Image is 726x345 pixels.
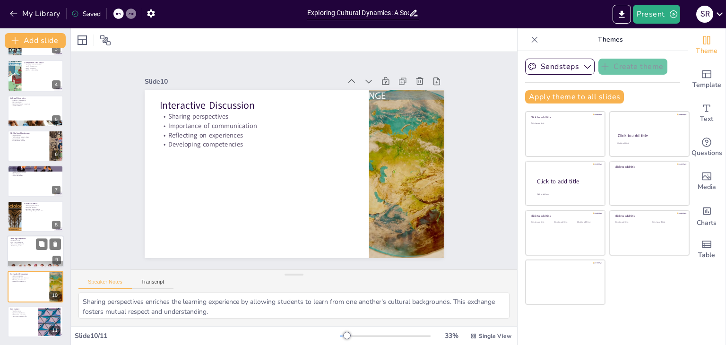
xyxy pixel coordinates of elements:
p: Interactive Discussion [10,273,47,276]
span: Theme [696,46,717,56]
p: Cognitive levels [10,170,60,172]
p: Sharing perspectives [10,275,47,277]
p: Collaboration in diversity [10,314,35,316]
p: Norms and behaviors [24,66,60,68]
p: Success Criteria [24,202,60,205]
div: Click to add title [531,214,598,218]
p: Fostering respect [10,310,35,312]
p: Sharing perspectives [220,34,371,172]
div: Add images, graphics, shapes or video [688,164,726,198]
p: Reflecting on experiences [10,278,47,280]
div: 33 % [440,331,463,340]
div: Layout [75,33,90,48]
p: Real-world application [10,243,61,245]
span: Table [698,250,715,260]
p: Role of technology [10,101,60,103]
div: Add text boxes [688,96,726,130]
p: Traditional and modern values [10,136,47,138]
p: Engagement with culture [10,172,60,173]
button: Export to PowerPoint [613,5,631,24]
textarea: Sharing perspectives enriches the learning experience by allowing students to learn from one anot... [78,293,510,319]
p: Influence of globalization [10,99,60,101]
p: Evaluating role of culture [24,208,60,210]
p: Personal expression [10,175,60,177]
p: Critical thinking [10,173,60,175]
button: Delete Slide [50,238,61,250]
p: Foundation for exploration [10,315,35,317]
div: Click to add text [652,221,682,224]
div: 5 [52,115,60,124]
div: 4 [8,60,63,91]
div: Slide 10 / 11 [75,331,340,340]
div: Add a table [688,233,726,267]
div: 8 [52,221,60,229]
p: Cultural Dynamics [10,97,60,100]
div: 9 [52,256,61,265]
div: 11 [8,306,63,337]
p: Interactive Discussion [226,24,380,164]
div: Click to add text [577,221,598,224]
p: Conclusion [10,308,35,310]
div: Click to add title [615,214,683,218]
div: 7 [8,165,63,197]
div: 10 [49,291,60,300]
button: Create theme [598,59,667,75]
p: Developing competencies [10,280,47,282]
p: Values and beliefs [24,68,60,69]
p: Symbols and meanings [24,69,60,71]
div: Add charts and graphs [688,198,726,233]
button: Sendsteps [525,59,595,75]
div: 8 [8,201,63,232]
p: Importance of communication [214,41,365,178]
span: Template [692,80,721,90]
button: Duplicate Slide [36,238,47,250]
span: Text [700,114,713,124]
span: Media [698,182,716,192]
p: Identifying components [24,205,60,207]
p: UAE Cultural Landscape [10,132,47,135]
div: Add ready made slides [688,62,726,96]
div: 7 [52,186,60,194]
p: Analyzing dynamics [24,207,60,208]
div: Click to add title [618,133,681,138]
span: Charts [697,218,717,228]
div: Click to add text [617,142,680,145]
div: Saved [71,9,101,18]
div: S R [696,6,713,23]
div: 6 [52,150,60,159]
div: Click to add text [531,221,552,224]
div: 10 [8,271,63,302]
p: Language as communication [24,64,60,66]
p: Importance of tolerance [10,312,35,314]
p: Developing competencies [202,55,353,192]
div: Click to add text [531,122,598,125]
p: Importance of communication [10,277,47,279]
div: 11 [49,326,60,335]
div: 4 [52,80,60,89]
button: Transcript [132,279,174,289]
p: Components of Culture [24,61,60,64]
span: Single View [479,332,511,340]
p: Learning Objective [10,237,61,240]
button: S R [696,5,713,24]
p: Importance of social interactions [10,103,60,105]
div: Click to add title [531,115,598,119]
div: 9 [7,235,64,267]
button: My Library [7,6,64,21]
div: 6 [8,130,63,162]
div: Click to add text [615,221,645,224]
div: Click to add text [554,221,575,224]
button: Speaker Notes [78,279,132,289]
p: Reflecting on experiences [208,48,359,185]
div: Get real-time input from your audience [688,130,726,164]
input: Insert title [307,6,409,20]
span: Questions [691,148,722,158]
p: Unique cultural identity [10,140,47,142]
div: 3 [52,45,60,53]
p: Reflective practices [10,245,61,247]
p: Themes [542,28,678,51]
p: Cultural diversity [10,135,47,137]
div: Click to add title [537,177,597,185]
div: 5 [8,95,63,127]
div: Click to add body [537,193,596,195]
